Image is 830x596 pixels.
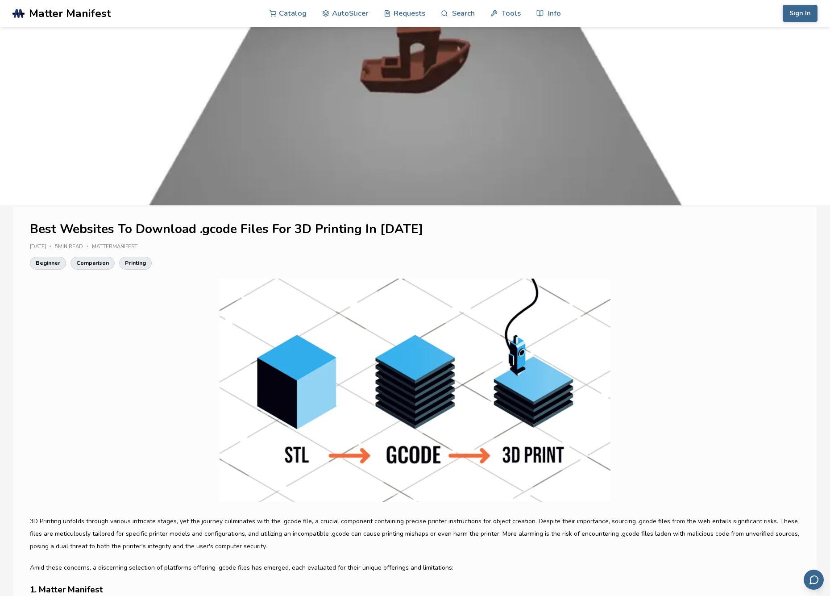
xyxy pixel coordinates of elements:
span: Matter Manifest [29,7,111,20]
div: 5 min read [55,244,92,250]
p: Amid these concerns, a discerning selection of platforms offering .gcode files has emerged, each ... [30,562,800,574]
div: [DATE] [30,244,55,250]
button: Send feedback via email [804,570,824,590]
div: MatterManifest [92,244,144,250]
h1: Best Websites To Download .gcode Files For 3D Printing In [DATE] [30,222,800,236]
p: 3D Printing unfolds through various intricate stages, yet the journey culminates with the .gcode ... [30,515,800,553]
button: Sign In [783,5,818,22]
a: Printing [119,257,152,269]
a: Beginner [30,257,66,269]
a: Comparison [71,257,115,269]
